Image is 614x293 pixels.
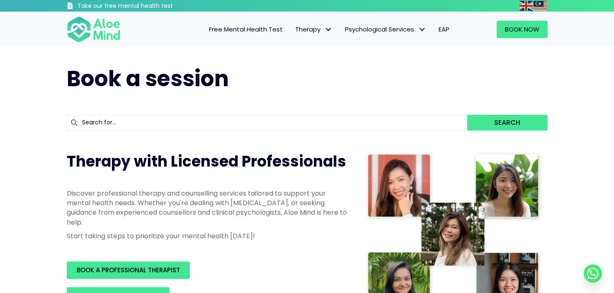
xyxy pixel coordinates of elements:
[78,2,217,10] h3: Take our free mental health test
[209,25,283,34] span: Free Mental Health Test
[584,264,602,283] a: Whatsapp
[323,24,335,36] span: Therapy: submenu
[339,21,432,38] a: Psychological ServicesPsychological Services: submenu
[534,1,548,10] a: Malay
[67,231,349,241] p: Start taking steps to prioritize your mental health [DATE]!
[295,25,332,34] span: Therapy
[439,25,449,34] span: EAP
[77,266,180,274] span: BOOK A PROFESSIONAL THERAPIST
[67,115,468,131] input: Search for...
[345,25,426,34] span: Psychological Services
[534,1,547,11] img: ms
[67,151,346,172] span: Therapy with Licensed Professionals
[432,21,456,38] a: EAP
[131,21,456,38] nav: Menu
[289,21,339,38] a: TherapyTherapy: submenu
[67,262,190,279] a: BOOK A PROFESSIONAL THERAPIST
[467,115,547,131] button: Search
[497,21,548,38] a: Book Now
[67,16,121,43] img: Aloe mind Logo
[519,1,533,11] img: en
[67,2,217,12] a: Take our free mental health test
[505,25,539,34] span: Book Now
[203,21,289,38] a: Free Mental Health Test
[67,63,229,94] span: Book a session
[519,1,534,10] a: English
[67,189,349,227] p: Discover professional therapy and counselling services tailored to support your mental health nee...
[416,24,428,36] span: Psychological Services: submenu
